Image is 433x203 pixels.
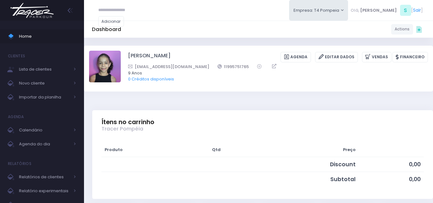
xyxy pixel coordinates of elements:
[19,126,70,134] span: Calendário
[128,76,174,82] a: 0 Créditos disponíveis
[351,7,359,14] span: Olá,
[101,126,143,132] span: Tracer Pompéia
[359,157,424,172] td: 0,00
[281,52,311,62] a: Agenda
[19,65,70,73] span: Lista de clientes
[348,3,425,17] div: [ ]
[391,24,413,35] a: Actions
[360,7,397,14] span: [PERSON_NAME]
[243,172,359,187] td: Subtotal
[190,143,243,157] th: Qtd
[217,63,249,70] a: 11995751765
[243,143,359,157] th: Preço
[8,111,24,123] h4: Agenda
[128,63,209,70] a: [EMAIL_ADDRESS][DOMAIN_NAME]
[92,26,121,33] h5: Dashboard
[315,52,358,62] a: Editar Dados
[362,52,391,62] a: Vendas
[19,173,70,181] span: Relatórios de clientes
[413,23,425,35] div: Quick actions
[392,52,428,62] a: Financeiro
[19,79,70,87] span: Novo cliente
[8,50,25,62] h4: Clientes
[413,7,421,14] a: Sair
[128,52,171,62] a: [PERSON_NAME]
[89,51,121,82] img: Helena Magrini Aguiar
[243,157,359,172] td: Discount
[98,16,124,27] a: Adicionar
[19,32,76,41] span: Home
[359,172,424,187] td: 0,00
[89,51,121,84] label: Alterar foto de perfil
[101,143,190,157] th: Produto
[19,187,70,195] span: Relatório experimentais
[101,118,154,126] span: Ítens no carrinho
[400,5,411,16] span: S
[19,140,70,148] span: Agenda do dia
[128,70,420,76] span: 9 Anos
[19,93,70,101] span: Importar da planilha
[8,157,31,170] h4: Relatórios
